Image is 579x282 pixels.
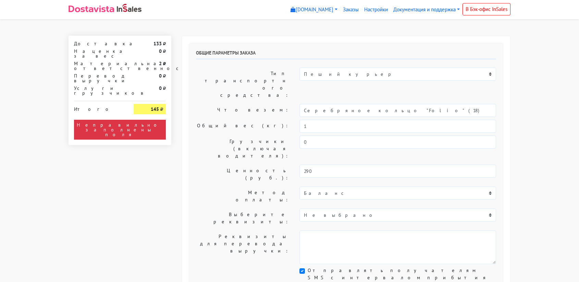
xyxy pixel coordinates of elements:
strong: 145 [151,106,159,112]
label: Что везем: [191,104,294,117]
div: Перевод выручки [69,73,128,83]
label: Общий вес (кг): [191,120,294,133]
div: Неправильно заполнены поля [74,120,166,140]
a: Документация и поддержка [391,3,463,16]
a: В Бэк-офис InSales [463,3,510,15]
label: Реквизиты для перевода выручки: [191,231,294,264]
div: Итого [74,104,123,111]
strong: 0 [159,85,162,91]
label: Ценность (руб.): [191,165,294,184]
a: Заказы [340,3,361,16]
div: Доставка [69,41,128,46]
h6: Общие параметры заказа [196,50,496,59]
img: Dostavista - срочная курьерская служба доставки [69,5,114,12]
div: Услуги грузчиков [69,86,128,95]
label: Метод оплаты: [191,187,294,206]
img: InSales [117,4,141,12]
strong: 2 [159,60,162,67]
label: Тип транспортного средства: [191,68,294,101]
a: Настройки [361,3,391,16]
label: Выберите реквизиты: [191,209,294,228]
div: Наценка за вес [69,49,128,58]
strong: 0 [159,48,162,54]
strong: 0 [159,73,162,79]
a: [DOMAIN_NAME] [288,3,340,16]
div: Материальная ответственность [69,61,128,71]
strong: 133 [153,40,162,47]
label: Грузчики (включая водителя): [191,136,294,162]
